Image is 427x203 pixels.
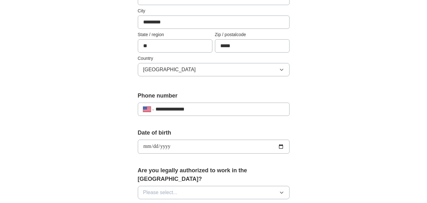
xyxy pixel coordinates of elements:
label: Country [138,55,290,62]
label: State / region [138,31,212,38]
label: Date of birth [138,129,290,137]
label: Phone number [138,92,290,100]
span: [GEOGRAPHIC_DATA] [143,66,196,73]
span: Please select... [143,189,178,196]
label: City [138,8,290,14]
label: Zip / postalcode [215,31,290,38]
button: [GEOGRAPHIC_DATA] [138,63,290,76]
button: Please select... [138,186,290,199]
label: Are you legally authorized to work in the [GEOGRAPHIC_DATA]? [138,166,290,183]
